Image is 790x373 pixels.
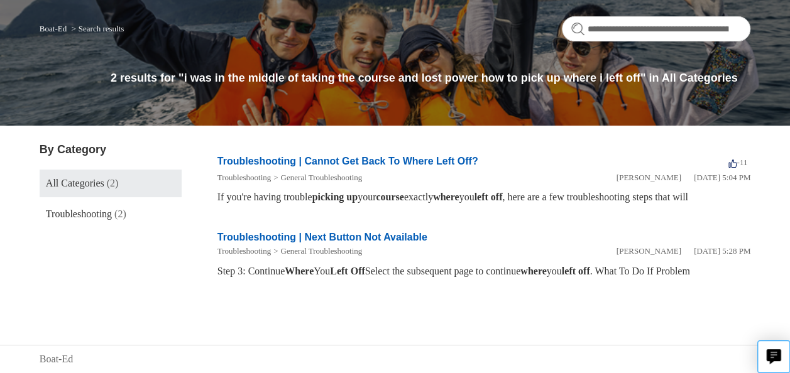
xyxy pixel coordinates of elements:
[617,245,681,257] li: [PERSON_NAME]
[217,264,750,279] div: Step 3: Continue You Select the subsequent page to continue you . What To Do If Problem
[562,16,750,41] input: Search
[217,156,478,166] a: Troubleshooting | Cannot Get Back To Where Left Off?
[728,158,747,167] span: -11
[40,200,182,228] a: Troubleshooting (2)
[40,24,67,33] a: Boat-Ed
[217,190,750,205] div: If you're having trouble your exactly you , here are a few troubleshooting steps that will
[217,246,271,256] a: Troubleshooting
[351,266,365,276] em: Off
[40,352,73,367] a: Boat-Ed
[217,232,427,242] a: Troubleshooting | Next Button Not Available
[40,24,69,33] li: Boat-Ed
[271,245,362,257] li: General Troubleshooting
[694,246,750,256] time: 01/05/2024, 17:28
[46,178,104,188] span: All Categories
[346,192,358,202] em: up
[433,192,459,202] em: where
[578,266,590,276] em: off
[281,173,363,182] a: General Troubleshooting
[694,173,750,182] time: 01/05/2024, 17:04
[217,245,271,257] li: Troubleshooting
[474,192,488,202] em: left
[69,24,124,33] li: Search results
[562,266,576,276] em: left
[520,266,546,276] em: where
[281,246,363,256] a: General Troubleshooting
[40,141,182,158] h3: By Category
[312,192,344,202] em: picking
[617,171,681,184] li: [PERSON_NAME]
[285,266,314,276] em: Where
[376,192,403,202] em: course
[114,208,126,219] span: (2)
[330,266,348,276] em: Left
[217,173,271,182] a: Troubleshooting
[271,171,362,184] li: General Troubleshooting
[40,170,182,197] a: All Categories (2)
[217,171,271,184] li: Troubleshooting
[107,178,119,188] span: (2)
[46,208,112,219] span: Troubleshooting
[491,192,503,202] em: off
[757,340,790,373] button: Live chat
[111,70,750,87] h1: 2 results for "i was in the middle of taking the course and lost power how to pick up where i lef...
